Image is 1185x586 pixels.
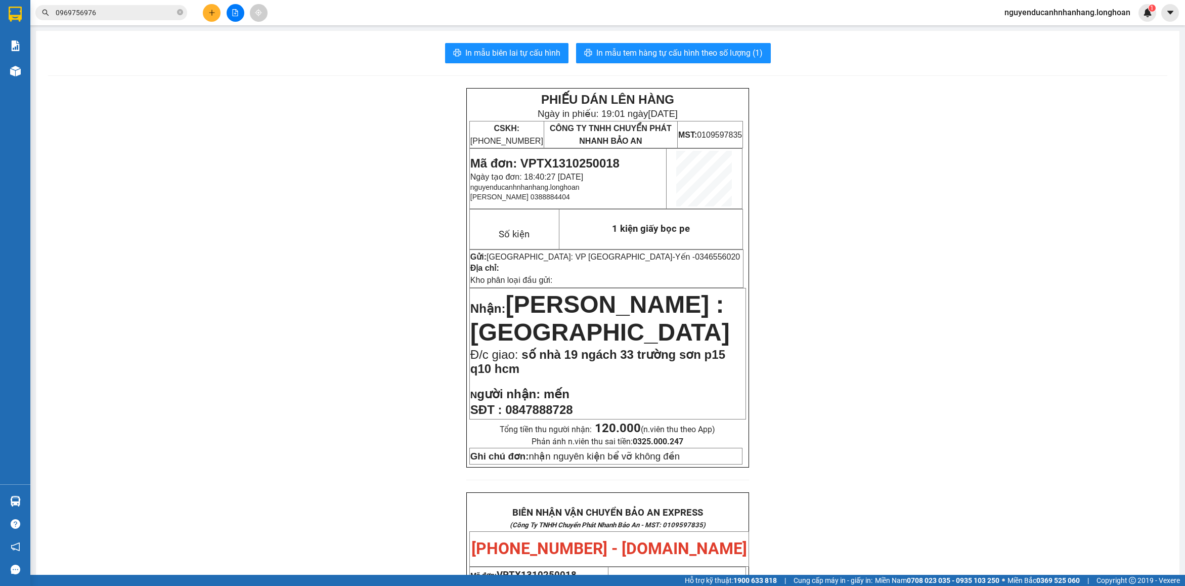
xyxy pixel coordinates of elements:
img: warehouse-icon [10,496,21,507]
span: Hỗ trợ kỹ thuật: [685,575,777,586]
span: plus [208,9,215,16]
span: Ngày in phiếu: 19:01 ngày [538,108,678,119]
span: 0346556020 [695,253,740,261]
span: aim [255,9,262,16]
button: printerIn mẫu tem hàng tự cấu hình theo số lượng (1) [576,43,771,63]
span: nguyenducanhnhanhang.longhoan [470,183,580,191]
span: Phản ánh n.viên thu sai tiền: [532,437,683,446]
span: ⚪️ [1002,578,1005,582]
span: 1 kiện giấy bọc pe [612,223,690,234]
span: Mã đơn: [470,571,577,579]
span: printer [453,49,461,58]
span: [PERSON_NAME] : [GEOGRAPHIC_DATA] [470,291,730,346]
strong: N [470,390,540,400]
span: Ngày tạo đơn: 18:40:27 [DATE] [470,173,583,181]
span: 0847888728 [505,403,573,416]
span: VPTX1310250018 [497,569,577,580]
button: caret-down [1161,4,1179,22]
img: solution-icon [10,40,21,51]
strong: 1900 633 818 [733,576,777,584]
span: [PHONE_NUMBER] [470,124,543,145]
span: | [784,575,786,586]
strong: 0369 525 060 [1036,576,1080,584]
span: 1 [1150,5,1154,12]
strong: 120.000 [595,421,641,435]
strong: Gửi: [470,253,487,261]
span: Đ/c giao: [470,348,521,361]
span: close-circle [177,8,183,18]
input: Tìm tên, số ĐT hoặc mã đơn [56,7,175,18]
strong: Địa chỉ: [470,264,499,272]
span: Mã đơn: VPTX1310250018 [470,156,620,170]
span: In mẫu biên lai tự cấu hình [465,47,560,59]
span: Miền Bắc [1007,575,1080,586]
span: message [11,565,20,574]
span: notification [11,542,20,552]
span: caret-down [1166,8,1175,17]
img: icon-new-feature [1143,8,1152,17]
button: plus [203,4,221,22]
span: In mẫu tem hàng tự cấu hình theo số lượng (1) [596,47,763,59]
sup: 1 [1149,5,1156,12]
span: Tổng tiền thu người nhận: [500,425,715,434]
span: [DATE] [648,108,678,119]
span: 0109597835 [678,131,742,139]
span: [PERSON_NAME] 0388884404 [470,193,570,201]
strong: Ghi chú đơn: [470,451,529,462]
span: Cung cấp máy in - giấy in: [794,575,872,586]
strong: SĐT : [470,403,502,416]
span: [GEOGRAPHIC_DATA]: VP [GEOGRAPHIC_DATA] [487,253,672,261]
span: search [42,9,49,16]
span: Nhận: [470,302,506,315]
span: file-add [232,9,239,16]
button: aim [250,4,268,22]
span: CÔNG TY TNHH CHUYỂN PHÁT NHANH BẢO AN [550,124,672,145]
span: (n.viên thu theo App) [595,425,715,434]
button: file-add [227,4,244,22]
strong: 0708 023 035 - 0935 103 250 [907,576,999,584]
img: logo-vxr [9,7,22,22]
span: nhận nguyên kiện bể vỡ không đền [470,451,680,462]
strong: CSKH: [494,124,519,133]
strong: PHIẾU DÁN LÊN HÀNG [541,93,674,106]
span: - [673,253,740,261]
strong: BIÊN NHẬN VẬN CHUYỂN BẢO AN EXPRESS [512,507,703,518]
span: số nhà 19 ngách 33 trường sơn p15 q10 hcm [470,348,725,375]
span: question-circle [11,519,20,529]
span: [PHONE_NUMBER] - [DOMAIN_NAME] [471,539,747,558]
span: Số kiện [499,229,530,240]
span: nguyenducanhnhanhang.longhoan [996,6,1138,19]
span: Miền Nam [875,575,999,586]
span: gười nhận: [477,387,540,401]
span: printer [584,49,592,58]
button: printerIn mẫu biên lai tự cấu hình [445,43,568,63]
span: close-circle [177,9,183,15]
span: | [1087,575,1089,586]
strong: (Công Ty TNHH Chuyển Phát Nhanh Bảo An - MST: 0109597835) [510,521,706,529]
strong: 0325.000.247 [633,437,683,446]
span: Yến - [675,253,740,261]
span: copyright [1129,577,1136,584]
span: mến [544,387,569,401]
span: Kho phân loại đầu gửi: [470,276,553,284]
strong: MST: [678,131,697,139]
img: warehouse-icon [10,66,21,76]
